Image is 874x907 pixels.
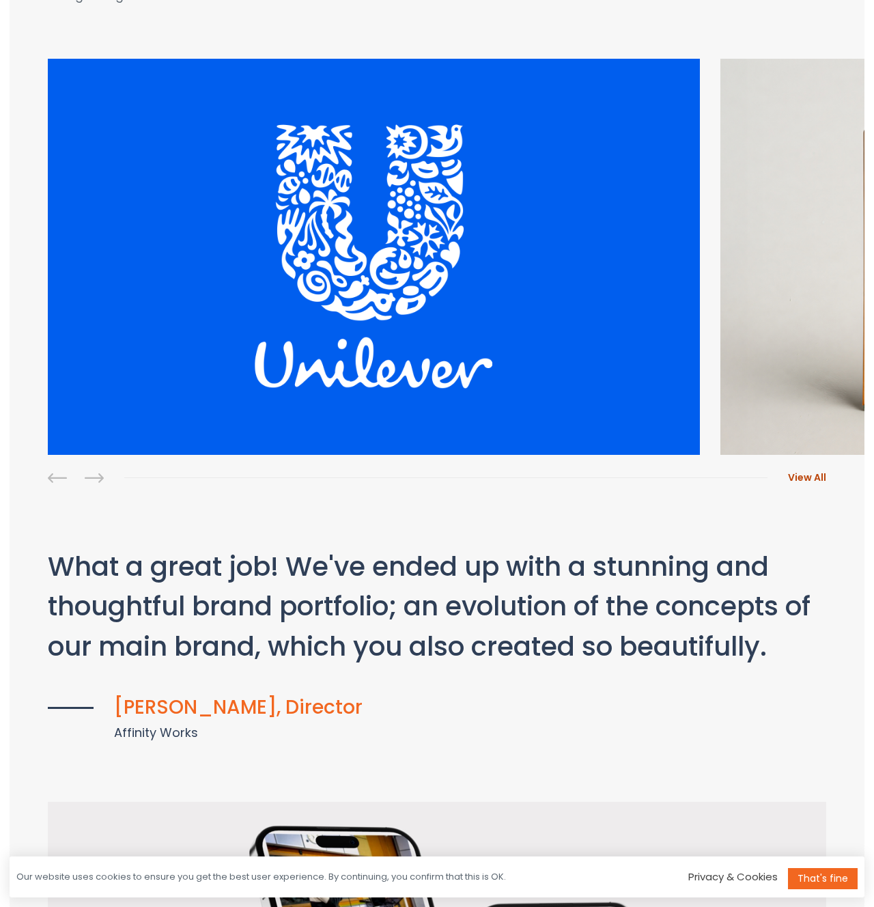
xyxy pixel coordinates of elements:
span: View All [788,471,826,484]
a: Privacy & Cookies [688,869,778,884]
div: Our website uses cookies to ensure you get the best user experience. By continuing, you confirm t... [16,871,506,884]
p: What a great job! We've ended up with a stunning and thoughtful brand portfolio; an evolution of ... [48,547,826,667]
a: That's fine [788,868,858,889]
a: View All [767,471,826,484]
h5: [PERSON_NAME], Director [48,697,826,718]
h6: Affinity Works [48,726,826,740]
